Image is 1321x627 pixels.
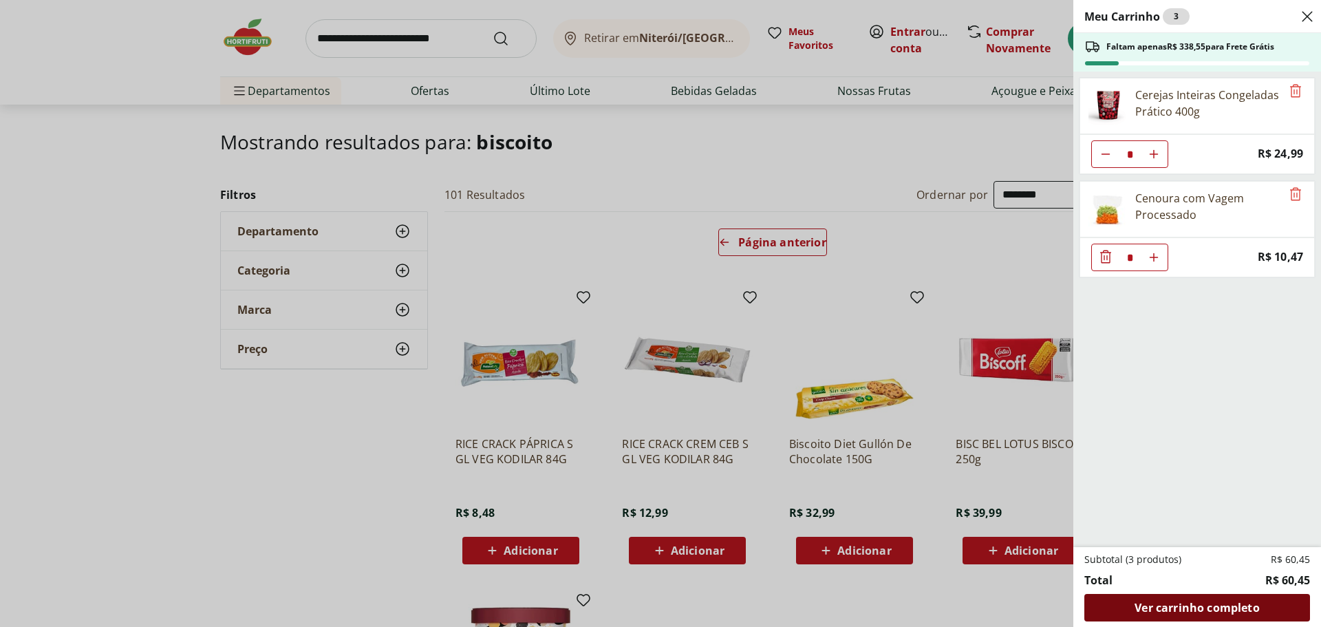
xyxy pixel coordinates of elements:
[1258,248,1303,266] span: R$ 10,47
[1271,553,1310,566] span: R$ 60,45
[1084,8,1190,25] h2: Meu Carrinho
[1106,41,1274,52] span: Faltam apenas R$ 338,55 para Frete Grátis
[1119,244,1140,270] input: Quantidade Atual
[1265,572,1310,588] span: R$ 60,45
[1092,140,1119,168] button: Diminuir Quantidade
[1135,602,1259,613] span: Ver carrinho completo
[1092,244,1119,271] button: Diminuir Quantidade
[1084,553,1181,566] span: Subtotal (3 produtos)
[1088,190,1127,229] img: Principal
[1119,141,1140,167] input: Quantidade Atual
[1287,187,1304,203] button: Remove
[1140,244,1168,271] button: Aumentar Quantidade
[1088,87,1127,125] img: Principal
[1258,145,1303,163] span: R$ 24,99
[1084,594,1310,621] a: Ver carrinho completo
[1135,87,1281,120] div: Cerejas Inteiras Congeladas Prático 400g
[1140,140,1168,168] button: Aumentar Quantidade
[1163,8,1190,25] div: 3
[1135,190,1281,223] div: Cenoura com Vagem Processado
[1084,572,1113,588] span: Total
[1287,83,1304,100] button: Remove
